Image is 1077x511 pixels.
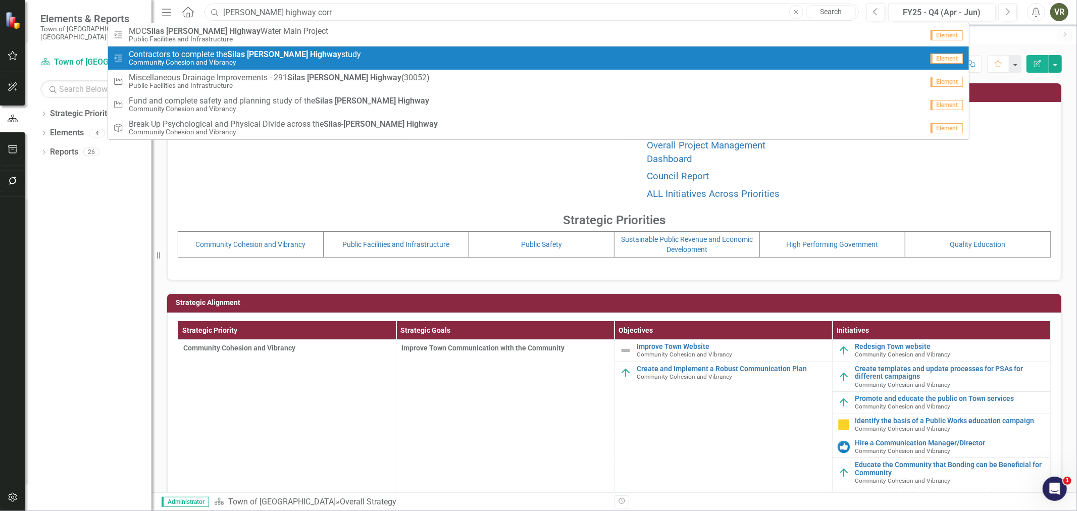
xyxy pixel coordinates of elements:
[229,26,261,36] strong: Highway
[40,13,141,25] span: Elements & Reports
[888,3,996,21] button: FY25 - Q4 (Apr - Jun)
[855,461,1045,477] a: Educate the Community that Bonding can be Beneficial for Community
[855,417,1045,425] a: Identify the basis of a Public Works education campaign
[398,96,429,106] strong: Highway
[307,73,368,82] strong: [PERSON_NAME]
[855,491,1045,499] a: Create social media posting processes and templates
[227,49,245,59] strong: Silas
[40,25,141,41] small: Town of [GEOGRAPHIC_DATA], [GEOGRAPHIC_DATA]
[931,54,963,64] span: Element
[324,119,341,129] strong: Silas
[129,96,429,106] span: Fund and complete safety and planning study of the
[129,128,438,136] small: Community Cohesion and Vibrancy
[228,497,336,506] a: Town of [GEOGRAPHIC_DATA]
[931,30,963,40] span: Element
[838,467,850,479] img: On Target
[129,59,361,66] small: Community Cohesion and Vibrancy
[129,73,430,82] span: Miscellaneous Drainage Improvements - 291 (30052)
[832,458,1050,488] td: Double-Click to Edit Right Click for Context Menu
[315,96,333,106] strong: Silas
[129,50,361,59] span: Contractors to complete the study
[108,93,968,116] a: Fund and complete safety and planning study of theSilas [PERSON_NAME] HighwayCommunity Cohesion a...
[343,240,450,248] a: Public Facilities and Infrastructure
[838,344,850,356] img: On Target
[247,49,308,59] strong: [PERSON_NAME]
[214,496,607,508] div: »
[335,96,396,106] strong: [PERSON_NAME]
[50,146,78,158] a: Reports
[5,11,23,29] img: ClearPoint Strategy
[637,343,827,350] a: Improve Town Website
[370,73,401,82] strong: Highway
[108,46,968,70] a: Contractors to complete theSilas [PERSON_NAME] HighwaystudyCommunity Cohesion and VibrancyElement
[50,108,118,120] a: Strategic Priorities
[855,447,950,454] span: Community Cohesion and Vibrancy
[166,26,227,36] strong: [PERSON_NAME]
[855,477,950,484] span: Community Cohesion and Vibrancy
[521,240,562,248] a: Public Safety
[832,488,1050,510] td: Double-Click to Edit Right Click for Context Menu
[637,373,732,380] span: Community Cohesion and Vibrancy
[1050,3,1068,21] button: VR
[129,120,438,129] span: Break Up Psychological and Physical Divide across the -
[647,171,709,182] a: Council Report
[108,23,968,46] a: MDCSilas [PERSON_NAME] HighwayWater Main ProjectPublic Facilities and InfrastructureElement
[931,123,963,133] span: Element
[563,213,665,227] strong: Strategic Priorities
[931,77,963,87] span: Element
[196,240,306,248] a: Community Cohesion and Vibrancy
[950,240,1006,248] a: Quality Education
[832,414,1050,436] td: Double-Click to Edit Right Click for Context Menu
[162,497,209,507] span: Administrator
[787,240,879,248] a: High Performing Government
[129,27,328,36] span: MDC Water Main Project
[146,26,164,36] strong: Silas
[1043,477,1067,501] iframe: Intercom live chat
[40,80,141,98] input: Search Below...
[287,73,305,82] strong: Silas
[401,343,609,353] span: Improve Town Communication with the Community
[855,351,950,358] span: Community Cohesion and Vibrancy
[620,367,632,379] img: On Target
[838,441,850,453] img: Completed in a Previous Quarter
[855,403,950,410] span: Community Cohesion and Vibrancy
[129,105,429,113] small: Community Cohesion and Vibrancy
[406,119,438,129] strong: Highway
[806,5,856,19] a: Search
[1063,477,1071,485] span: 1
[931,100,963,110] span: Element
[647,140,765,165] a: Overall Project Management Dashboard
[647,188,780,199] a: ALL Initiatives Across Priorities
[832,436,1050,458] td: Double-Click to Edit Right Click for Context Menu
[50,127,84,139] a: Elements
[40,57,141,68] a: Town of [GEOGRAPHIC_DATA]
[855,343,1045,350] a: Redesign Town website
[621,235,753,253] a: Sustainable Public Revenue and Economic Development
[855,425,950,432] span: Community Cohesion and Vibrancy
[614,340,832,362] td: Double-Click to Edit Right Click for Context Menu
[637,365,827,373] a: Create and Implement a Robust Communication Plan
[855,381,950,388] span: Community Cohesion and Vibrancy
[89,129,105,137] div: 4
[183,344,295,352] span: Community Cohesion and Vibrancy
[637,351,732,358] span: Community Cohesion and Vibrancy
[855,439,1045,447] a: Hire a Communication Manager/Director
[832,362,1050,391] td: Double-Click to Edit Right Click for Context Menu
[620,344,632,356] img: Not Defined
[492,113,589,209] img: Town of Wethersfield CT | Wethersfield CT
[838,371,850,383] img: On Target
[129,35,328,43] small: Public Facilities and Infrastructure
[855,365,1045,381] a: Create templates and update processes for PSAs for different campaigns
[340,497,396,506] div: Overall Strategy
[310,49,341,59] strong: Highway
[108,116,968,139] a: Break Up Psychological and Physical Divide across theSilas-[PERSON_NAME] HighwayCommunity Cohesio...
[838,419,850,431] img: On Hold
[83,148,99,157] div: 26
[343,119,404,129] strong: [PERSON_NAME]
[129,82,430,89] small: Public Facilities and Infrastructure
[892,7,992,19] div: FY25 - Q4 (Apr - Jun)
[855,395,1045,402] a: Promote and educate the public on Town services
[108,70,968,93] a: Miscellaneous Drainage Improvements - 291Silas [PERSON_NAME] Highway(30052)Public Facilities and ...
[832,340,1050,362] td: Double-Click to Edit Right Click for Context Menu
